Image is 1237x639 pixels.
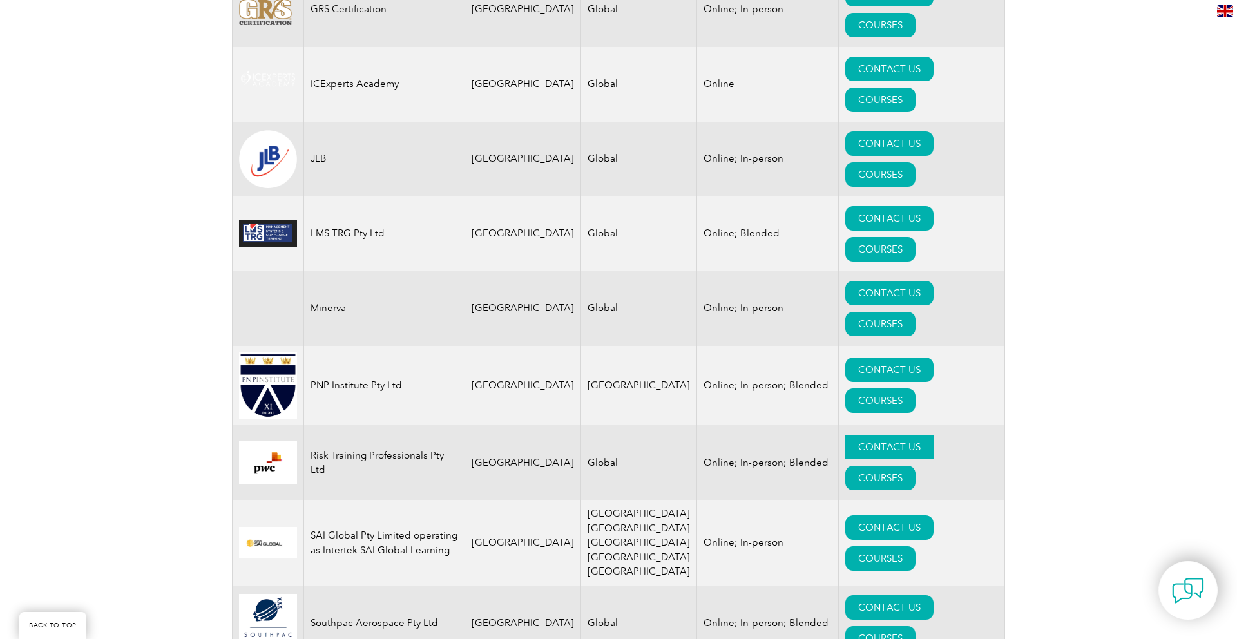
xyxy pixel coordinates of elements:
td: [GEOGRAPHIC_DATA] [GEOGRAPHIC_DATA] [GEOGRAPHIC_DATA] [GEOGRAPHIC_DATA] [GEOGRAPHIC_DATA] [581,500,697,586]
td: Online; In-person; Blended [697,346,839,426]
td: Online; In-person [697,500,839,586]
a: COURSES [845,162,916,187]
td: PNP Institute Pty Ltd [304,346,465,426]
a: COURSES [845,466,916,490]
td: Global [581,196,697,271]
img: en [1217,5,1233,17]
a: COURSES [845,13,916,37]
td: Minerva [304,271,465,346]
td: ICExperts Academy [304,47,465,122]
td: Global [581,271,697,346]
a: COURSES [845,388,916,413]
td: [GEOGRAPHIC_DATA] [465,500,581,586]
a: COURSES [845,546,916,571]
a: CONTACT US [845,281,934,305]
td: [GEOGRAPHIC_DATA] [465,425,581,500]
td: Global [581,122,697,196]
td: Risk Training Professionals Pty Ltd [304,425,465,500]
td: [GEOGRAPHIC_DATA] [581,346,697,426]
a: COURSES [845,88,916,112]
td: LMS TRG Pty Ltd [304,196,465,271]
td: Online; Blended [697,196,839,271]
img: 212a24ac-d9bc-ea11-a814-000d3a79823d-logo.png [239,527,297,558]
td: Online; In-person; Blended [697,425,839,500]
td: SAI Global Pty Limited operating as Intertek SAI Global Learning [304,500,465,586]
td: Global [581,425,697,500]
img: ea24547b-a6e0-e911-a812-000d3a795b83-logo.jpg [239,352,297,419]
td: [GEOGRAPHIC_DATA] [465,271,581,346]
img: contact-chat.png [1172,575,1204,607]
img: c485e4a1-833a-eb11-a813-0022481469da-logo.jpg [239,220,297,247]
td: Online; In-person [697,271,839,346]
td: Online [697,47,839,122]
a: CONTACT US [845,595,934,620]
a: CONTACT US [845,57,934,81]
a: CONTACT US [845,131,934,156]
td: [GEOGRAPHIC_DATA] [465,346,581,426]
a: COURSES [845,237,916,262]
a: CONTACT US [845,358,934,382]
a: CONTACT US [845,435,934,459]
td: Online; In-person [697,122,839,196]
img: 2bff5172-5738-eb11-a813-000d3a79722d-logo.png [239,68,297,100]
a: CONTACT US [845,206,934,231]
td: [GEOGRAPHIC_DATA] [465,122,581,196]
td: [GEOGRAPHIC_DATA] [465,196,581,271]
td: JLB [304,122,465,196]
a: COURSES [845,312,916,336]
img: 152a24ac-d9bc-ea11-a814-000d3a79823d-logo.png [239,441,297,484]
a: CONTACT US [845,515,934,540]
a: BACK TO TOP [19,612,86,639]
td: Global [581,47,697,122]
td: [GEOGRAPHIC_DATA] [465,47,581,122]
img: fd2924ac-d9bc-ea11-a814-000d3a79823d-logo.png [239,130,297,188]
